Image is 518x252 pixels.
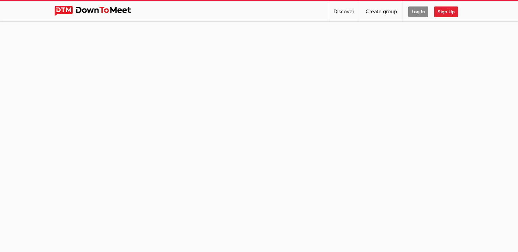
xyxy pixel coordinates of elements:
img: DownToMeet [55,6,142,16]
a: Log In [403,1,434,21]
span: Sign Up [434,6,458,17]
a: Create group [360,1,402,21]
a: Sign Up [434,1,463,21]
span: Log In [408,6,428,17]
a: Discover [328,1,360,21]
